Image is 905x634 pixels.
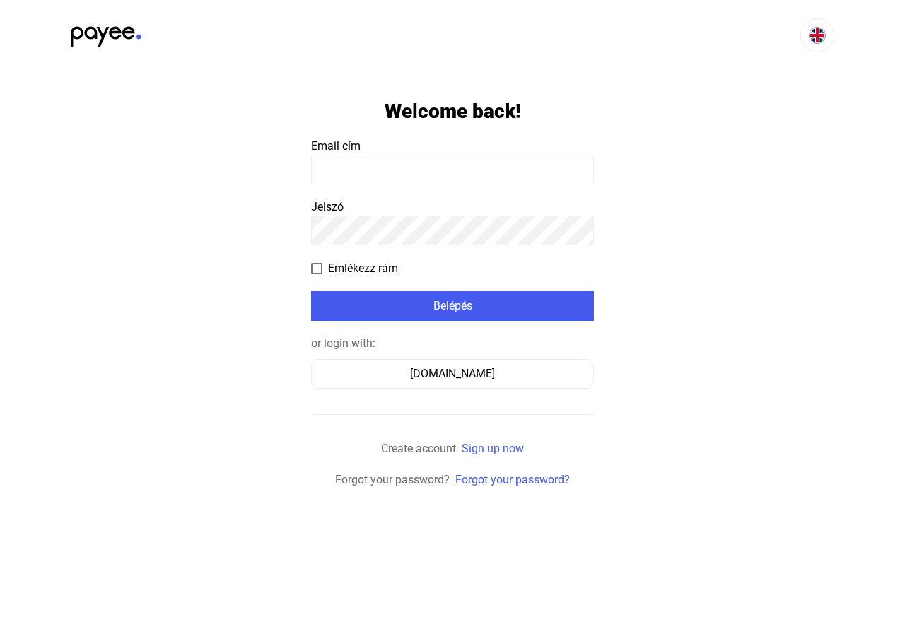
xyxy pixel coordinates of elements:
[311,359,594,389] button: [DOMAIN_NAME]
[800,18,834,52] button: EN
[311,291,594,321] button: Belépés
[316,365,589,382] div: [DOMAIN_NAME]
[311,367,594,380] a: [DOMAIN_NAME]
[381,442,456,455] span: Create account
[311,335,594,352] div: or login with:
[335,473,450,486] span: Forgot your password?
[328,260,398,277] span: Emlékezz rám
[462,442,524,455] a: Sign up now
[311,200,344,213] span: Jelszó
[315,298,590,315] div: Belépés
[809,27,826,44] img: EN
[385,99,521,124] h1: Welcome back!
[455,473,570,486] a: Forgot your password?
[71,18,141,47] img: black-payee-blue-dot.svg
[311,139,361,153] span: Email cím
